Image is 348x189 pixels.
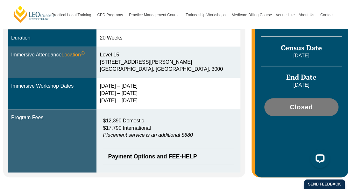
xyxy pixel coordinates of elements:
p: [DATE] [261,52,342,59]
div: 20 Weeks [100,34,237,42]
a: Practice Management Course [127,1,184,29]
em: Placement service is an additional $680 [103,132,193,138]
p: [DATE] [261,82,342,89]
a: Medicare Billing Course [230,1,274,29]
div: Duration [11,34,93,42]
div: Program Fees [11,114,93,121]
a: Venue Hire [274,1,296,29]
a: Contact [318,1,335,29]
span: Closed [290,104,313,110]
span: Location [61,51,85,59]
div: Level 15 [STREET_ADDRESS][PERSON_NAME] [GEOGRAPHIC_DATA], [GEOGRAPHIC_DATA], 3000 [100,51,237,73]
a: About Us [296,1,318,29]
span: End Date [286,72,316,82]
div: Immersive Attendance [11,51,93,59]
div: Immersive Workshop Dates [11,83,93,90]
span: Payment Options and FEE-HELP [108,154,222,159]
span: $12,390 Domestic [103,118,144,123]
a: Traineeship Workshops [184,1,230,29]
span: Census Date [281,43,322,52]
div: [DATE] – [DATE] [DATE] – [DATE] [DATE] – [DATE] [100,83,237,105]
a: [PERSON_NAME] Centre for Law [13,5,55,23]
iframe: LiveChat chat widget [305,146,332,173]
a: Practical Legal Training [50,1,96,29]
a: Closed [264,98,338,116]
span: $17,790 International [103,125,151,131]
a: CPD Programs [95,1,127,29]
sup: ⓘ [81,51,85,55]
